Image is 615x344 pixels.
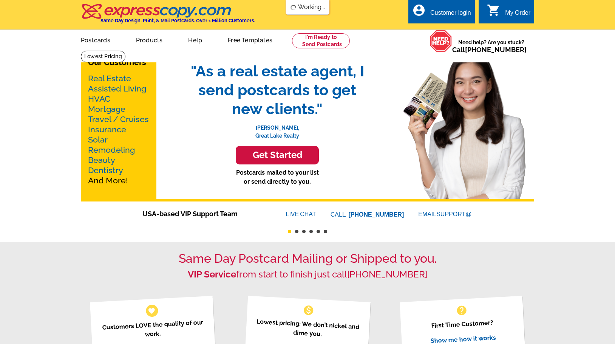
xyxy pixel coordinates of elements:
[88,94,110,104] a: HVAC
[81,251,534,266] h1: Same Day Postcard Mailing or Shipped to you.
[487,3,501,17] i: shopping_cart
[456,304,468,316] span: help
[347,269,427,280] a: [PHONE_NUMBER]
[309,230,313,233] button: 4 of 6
[465,46,527,54] a: [PHONE_NUMBER]
[81,9,255,23] a: Same Day Design, Print, & Mail Postcards. Over 1 Million Customers.
[412,8,471,18] a: account_circle Customer login
[69,31,122,48] a: Postcards
[88,115,149,124] a: Travel / Cruises
[88,145,135,155] a: Remodeling
[100,18,255,23] h4: Same Day Design, Print, & Mail Postcards. Over 1 Million Customers.
[409,317,515,332] p: First Time Customer?
[291,5,297,11] img: loading...
[142,209,263,219] span: USA-based VIP Support Team
[88,104,125,114] a: Mortgage
[124,31,175,48] a: Products
[303,304,315,316] span: monetization_on
[430,30,452,52] img: help
[286,211,316,217] a: LIVECHAT
[436,210,473,219] font: SUPPORT@
[88,135,108,144] a: Solar
[452,46,527,54] span: Call
[88,73,149,186] p: And More!
[183,168,372,186] p: Postcards mailed to your list or send directly to you.
[430,9,471,20] div: Customer login
[349,211,404,218] a: [PHONE_NUMBER]
[176,31,214,48] a: Help
[302,230,306,233] button: 3 of 6
[288,230,291,233] button: 1 of 6
[183,146,372,164] a: Get Started
[183,62,372,118] span: "As a real estate agent, I send postcards to get new clients."
[88,74,131,83] a: Real Estate
[324,230,327,233] button: 6 of 6
[418,211,473,217] a: EMAILSUPPORT@
[88,155,115,165] a: Beauty
[317,230,320,233] button: 5 of 6
[412,3,426,17] i: account_circle
[188,269,236,280] strong: VIP Service
[331,210,347,219] font: CALL
[183,118,372,140] p: [PERSON_NAME], Great Lake Realty
[88,84,146,93] a: Assisted Living
[88,125,126,134] a: Insurance
[286,210,300,219] font: LIVE
[254,317,361,341] p: Lowest pricing: We don’t nickel and dime you.
[216,31,284,48] a: Free Templates
[452,39,530,54] span: Need help? Are you stuck?
[88,166,123,175] a: Dentistry
[81,269,534,280] h2: from start to finish just call
[487,8,530,18] a: shopping_cart My Order
[245,150,309,161] h3: Get Started
[295,230,298,233] button: 2 of 6
[505,9,530,20] div: My Order
[148,307,156,315] span: favorite
[99,318,206,341] p: Customers LOVE the quality of our work.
